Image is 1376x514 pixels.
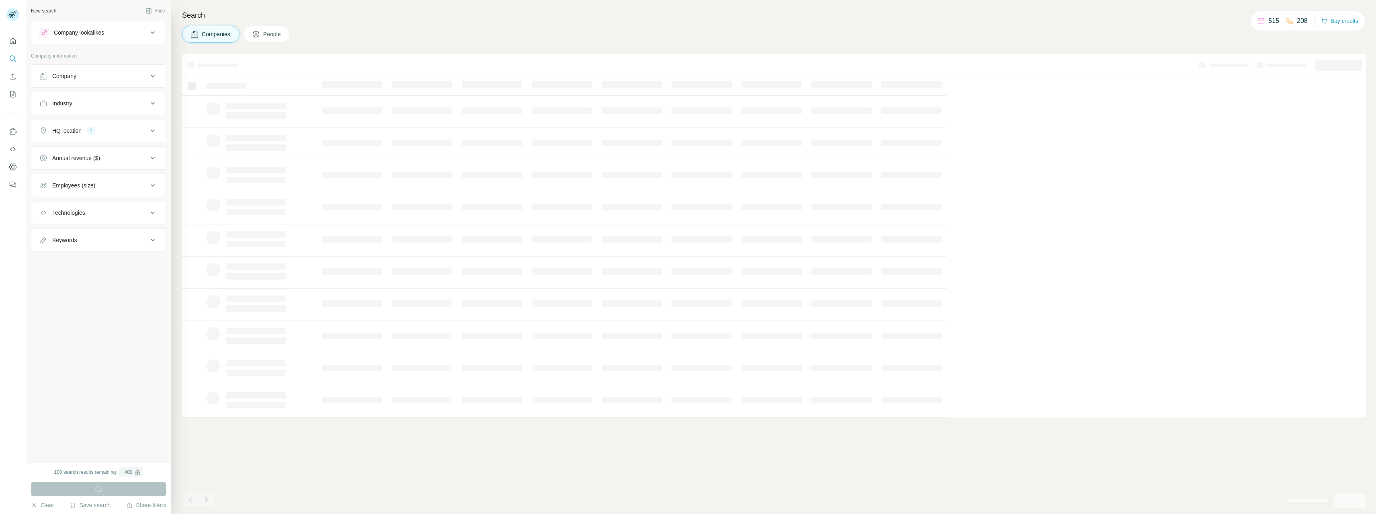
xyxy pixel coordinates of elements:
div: HQ location [52,127,82,135]
button: Search [6,51,19,66]
button: Share filters [126,501,166,509]
button: My lists [6,87,19,101]
div: Company lookalikes [54,29,104,37]
button: Annual revenue ($) [31,148,166,168]
div: Company [52,72,76,80]
span: People [263,30,282,38]
button: Feedback [6,177,19,192]
div: Keywords [52,236,77,244]
p: 208 [1297,16,1308,26]
button: Use Surfe on LinkedIn [6,124,19,139]
p: 515 [1268,16,1279,26]
div: New search [31,7,56,14]
div: Employees (size) [52,181,95,189]
h4: Search [182,10,1366,21]
button: Hide [140,5,171,17]
button: Enrich CSV [6,69,19,84]
button: Buy credits [1321,15,1358,27]
button: Company lookalikes [31,23,166,42]
p: Company information [31,52,166,60]
button: Clear [31,501,54,509]
div: + 409 [122,469,133,476]
span: Companies [202,30,231,38]
div: Industry [52,99,72,107]
div: 100 search results remaining [54,467,143,477]
button: Quick start [6,34,19,48]
button: Save search [70,501,111,509]
button: Industry [31,94,166,113]
button: Technologies [31,203,166,222]
button: Dashboard [6,160,19,174]
div: Technologies [52,209,85,217]
button: Employees (size) [31,176,166,195]
button: Use Surfe API [6,142,19,156]
button: Company [31,66,166,86]
button: HQ location1 [31,121,166,140]
div: Annual revenue ($) [52,154,100,162]
div: 1 [86,127,96,134]
button: Keywords [31,230,166,250]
